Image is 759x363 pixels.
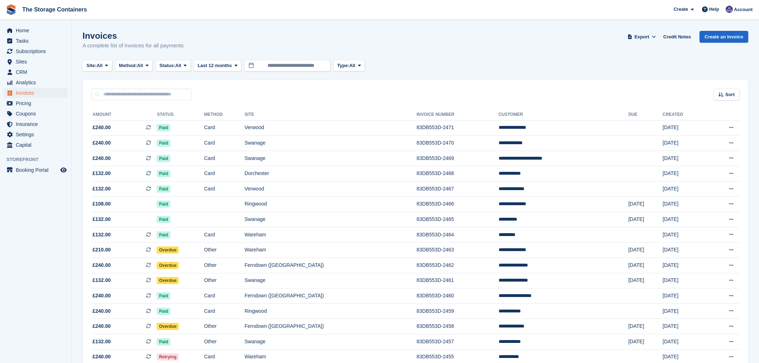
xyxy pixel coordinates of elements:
[157,140,170,147] span: Paid
[245,197,417,212] td: Ringwood
[663,273,707,288] td: [DATE]
[157,308,170,315] span: Paid
[175,62,181,69] span: All
[663,258,707,273] td: [DATE]
[663,197,707,212] td: [DATE]
[245,242,417,258] td: Wareham
[157,246,179,254] span: Overdue
[4,165,68,175] a: menu
[204,242,245,258] td: Other
[157,109,204,121] th: Status
[245,120,417,136] td: Verwood
[204,258,245,273] td: Other
[157,353,179,360] span: Retrying
[93,246,111,254] span: £210.00
[93,353,111,360] span: £240.00
[337,62,349,69] span: Type:
[4,129,68,140] a: menu
[93,124,111,131] span: £240.00
[204,303,245,319] td: Card
[93,200,111,208] span: £108.00
[663,136,707,151] td: [DATE]
[663,288,707,304] td: [DATE]
[204,151,245,166] td: Card
[157,201,170,208] span: Paid
[204,288,245,304] td: Card
[245,166,417,181] td: Dorchester
[245,273,417,288] td: Swanage
[157,292,170,300] span: Paid
[245,181,417,197] td: Verwood
[416,334,498,350] td: 83DB553D-2457
[157,216,170,223] span: Paid
[725,91,735,98] span: Sort
[157,155,170,162] span: Paid
[93,170,111,177] span: £132.00
[4,67,68,77] a: menu
[245,258,417,273] td: Ferndown ([GEOGRAPHIC_DATA])
[663,334,707,350] td: [DATE]
[93,338,111,345] span: £132.00
[157,323,179,330] span: Overdue
[204,136,245,151] td: Card
[628,197,663,212] td: [DATE]
[4,46,68,56] a: menu
[16,98,59,108] span: Pricing
[663,181,707,197] td: [DATE]
[91,109,157,121] th: Amount
[349,62,355,69] span: All
[709,6,719,13] span: Help
[628,334,663,350] td: [DATE]
[416,242,498,258] td: 83DB553D-2463
[204,227,245,242] td: Card
[628,212,663,227] td: [DATE]
[4,36,68,46] a: menu
[699,31,748,43] a: Create an Invoice
[663,242,707,258] td: [DATE]
[416,273,498,288] td: 83DB553D-2461
[416,151,498,166] td: 83DB553D-2469
[628,109,663,121] th: Due
[93,292,111,300] span: £240.00
[663,109,707,121] th: Created
[159,62,175,69] span: Status:
[628,319,663,334] td: [DATE]
[4,25,68,36] a: menu
[245,212,417,227] td: Swanage
[157,231,170,239] span: Paid
[16,46,59,56] span: Subscriptions
[157,124,170,131] span: Paid
[4,57,68,67] a: menu
[628,258,663,273] td: [DATE]
[93,277,111,284] span: £132.00
[204,166,245,181] td: Card
[204,334,245,350] td: Other
[663,120,707,136] td: [DATE]
[245,288,417,304] td: Ferndown ([GEOGRAPHIC_DATA])
[82,42,184,50] p: A complete list of invoices for all payments
[93,261,111,269] span: £240.00
[16,57,59,67] span: Sites
[4,98,68,108] a: menu
[416,258,498,273] td: 83DB553D-2462
[628,273,663,288] td: [DATE]
[628,242,663,258] td: [DATE]
[4,119,68,129] a: menu
[82,31,184,41] h1: Invoices
[663,212,707,227] td: [DATE]
[734,6,753,13] span: Account
[663,166,707,181] td: [DATE]
[416,120,498,136] td: 83DB553D-2471
[16,88,59,98] span: Invoices
[157,185,170,193] span: Paid
[4,109,68,119] a: menu
[245,227,417,242] td: Wareham
[663,303,707,319] td: [DATE]
[416,136,498,151] td: 83DB553D-2470
[245,319,417,334] td: Ferndown ([GEOGRAPHIC_DATA])
[663,319,707,334] td: [DATE]
[157,262,179,269] span: Overdue
[660,31,694,43] a: Credit Notes
[115,60,153,72] button: Method: All
[416,197,498,212] td: 83DB553D-2466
